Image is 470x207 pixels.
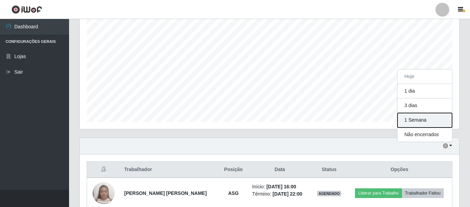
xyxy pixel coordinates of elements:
[402,188,444,198] button: Trabalhador Faltou
[311,162,347,178] th: Status
[252,190,307,198] li: Término:
[11,5,42,14] img: CoreUI Logo
[347,162,452,178] th: Opções
[355,188,402,198] button: Liberar para Trabalho
[397,69,452,84] button: Hoje
[124,190,207,196] strong: [PERSON_NAME] [PERSON_NAME]
[317,191,341,196] span: AGENDADO
[397,98,452,113] button: 3 dias
[397,128,452,142] button: Não encerrados
[397,84,452,98] button: 1 dia
[266,184,296,189] time: [DATE] 16:00
[248,162,311,178] th: Data
[397,113,452,128] button: 1 Semana
[272,191,302,197] time: [DATE] 22:00
[219,162,248,178] th: Posição
[228,190,239,196] strong: ASG
[252,183,307,190] li: Início:
[120,162,219,178] th: Trabalhador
